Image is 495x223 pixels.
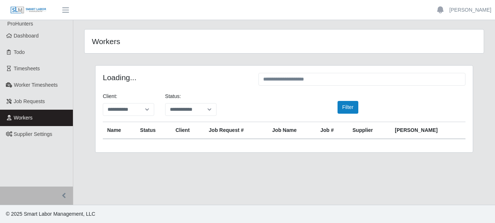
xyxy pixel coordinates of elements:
[165,93,181,100] label: Status:
[14,33,39,39] span: Dashboard
[14,131,52,137] span: Supplier Settings
[136,122,171,139] th: Status
[14,82,58,88] span: Worker Timesheets
[14,98,45,104] span: Job Requests
[268,122,316,139] th: Job Name
[204,122,268,139] th: Job Request #
[6,211,95,217] span: © 2025 Smart Labor Management, LLC
[103,122,136,139] th: Name
[171,122,204,139] th: Client
[14,49,25,55] span: Todo
[92,37,246,46] h4: Workers
[7,21,33,27] span: ProHunters
[338,101,358,114] button: Filter
[103,73,247,82] h4: Loading...
[348,122,390,139] th: Supplier
[449,6,491,14] a: [PERSON_NAME]
[14,66,40,71] span: Timesheets
[103,93,117,100] label: Client:
[316,122,348,139] th: Job #
[390,122,465,139] th: [PERSON_NAME]
[10,6,47,14] img: SLM Logo
[14,115,33,121] span: Workers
